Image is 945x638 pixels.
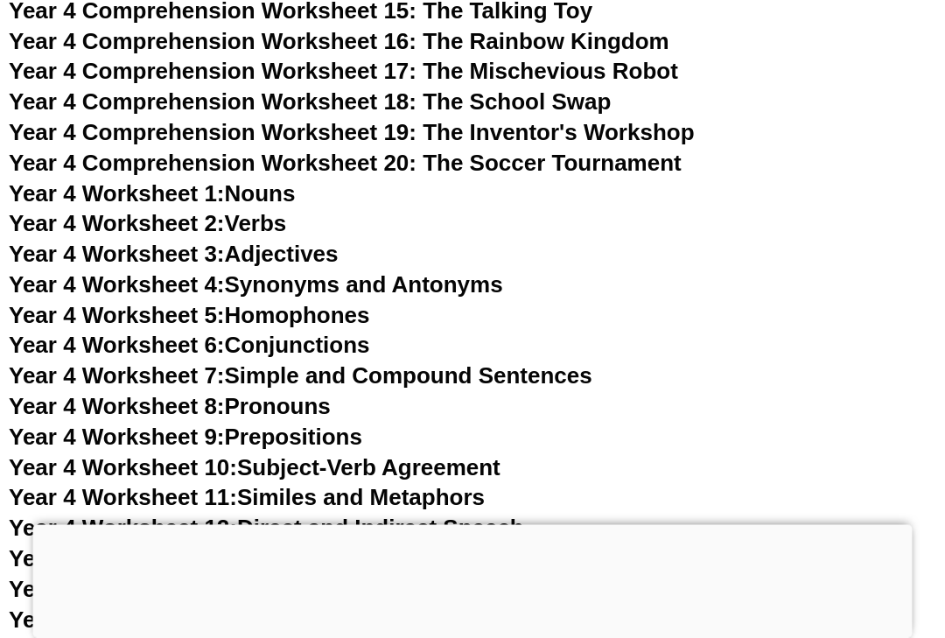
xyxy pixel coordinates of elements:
[9,363,225,389] span: Year 4 Worksheet 7:
[9,394,225,420] span: Year 4 Worksheet 8:
[9,455,500,481] a: Year 4 Worksheet 10:Subject-Verb Agreement
[9,424,225,451] span: Year 4 Worksheet 9:
[9,181,225,207] span: Year 4 Worksheet 1:
[9,333,225,359] span: Year 4 Worksheet 6:
[9,363,592,389] a: Year 4 Worksheet 7:Simple and Compound Sentences
[33,525,913,634] iframe: Advertisement
[9,242,339,268] a: Year 4 Worksheet 3:Adjectives
[9,546,237,572] span: Year 4 Worksheet 13:
[9,211,225,237] span: Year 4 Worksheet 2:
[9,546,467,572] a: Year 4 Worksheet 13:Suffixes and Prefixes
[9,607,328,634] a: Year 4 Worksheet 15:Adverbs
[9,455,237,481] span: Year 4 Worksheet 10:
[9,485,237,511] span: Year 4 Worksheet 11:
[9,89,611,116] a: Year 4 Comprehension Worksheet 18: The School Swap
[9,394,331,420] a: Year 4 Worksheet 8:Pronouns
[9,515,237,542] span: Year 4 Worksheet 12:
[9,242,225,268] span: Year 4 Worksheet 3:
[9,120,695,146] a: Year 4 Comprehension Worksheet 19: The Inventor's Workshop
[9,272,503,298] a: Year 4 Worksheet 4:Synonyms and Antonyms
[9,211,286,237] a: Year 4 Worksheet 2:Verbs
[9,333,370,359] a: Year 4 Worksheet 6:Conjunctions
[9,485,485,511] a: Year 4 Worksheet 11:Similes and Metaphors
[9,424,362,451] a: Year 4 Worksheet 9:Prepositions
[636,440,945,638] iframe: Chat Widget
[9,181,295,207] a: Year 4 Worksheet 1:Nouns
[9,303,225,329] span: Year 4 Worksheet 5:
[9,515,524,542] a: Year 4 Worksheet 12:Direct and Indirect Speech
[9,151,682,177] a: Year 4 Comprehension Worksheet 20: The Soccer Tournament
[9,29,669,55] a: Year 4 Comprehension Worksheet 16: The Rainbow Kingdom
[9,577,237,603] span: Year 4 Worksheet 14:
[9,607,237,634] span: Year 4 Worksheet 15:
[9,59,678,85] a: Year 4 Comprehension Worksheet 17: The Mischevious Robot
[9,577,518,603] a: Year 4 Worksheet 14:Writing Compound Words
[9,272,225,298] span: Year 4 Worksheet 4:
[9,303,370,329] a: Year 4 Worksheet 5:Homophones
